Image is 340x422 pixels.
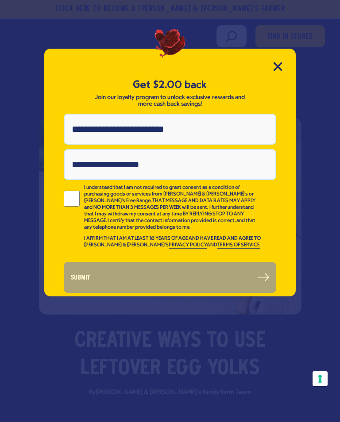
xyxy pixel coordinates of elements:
[84,235,264,249] p: I AFFIRM THAT I AM AT LEAST 18 YEARS OF AGE AND HAVE READ AND AGREE TO [PERSON_NAME] & [PERSON_NA...
[84,184,264,231] p: I understand that I am not required to grant consent as a condition of purchasing goods or servic...
[313,371,328,386] button: Your consent preferences for tracking technologies
[217,242,260,249] a: TERMS OF SERVICE.
[64,77,276,92] h5: Get $2.00 back
[169,242,207,249] a: PRIVACY POLICY
[64,184,80,213] input: I understand that I am not required to grant consent as a condition of purchasing goods or servic...
[64,262,276,293] button: Submit
[93,94,247,107] p: Join our loyalty program to unlock exclusive rewards and more cash back savings!
[273,62,282,71] button: Close Modal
